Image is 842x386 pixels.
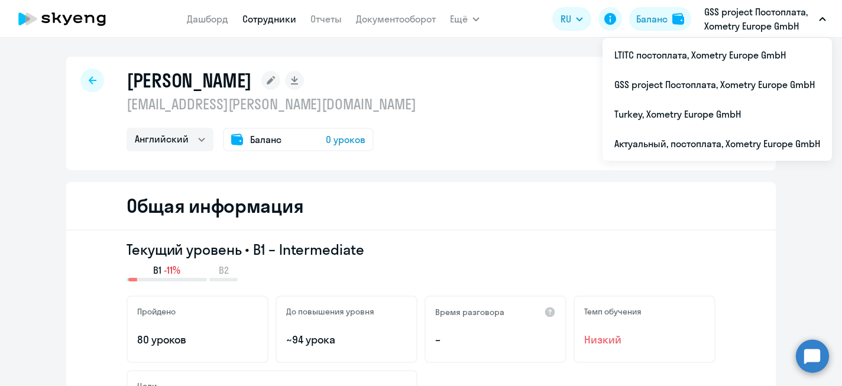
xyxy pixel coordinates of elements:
[326,132,365,147] span: 0 уроков
[250,132,281,147] span: Баланс
[636,12,668,26] div: Баланс
[127,194,303,218] h2: Общая информация
[164,264,180,277] span: -11%
[286,332,407,348] p: ~94 урока
[450,12,468,26] span: Ещё
[584,332,705,348] span: Низкий
[450,7,480,31] button: Ещё
[286,306,374,317] h5: До повышения уровня
[584,306,642,317] h5: Темп обучения
[137,306,176,317] h5: Пройдено
[137,332,258,348] p: 80 уроков
[187,13,228,25] a: Дашборд
[242,13,296,25] a: Сотрудники
[153,264,161,277] span: B1
[127,69,252,92] h1: [PERSON_NAME]
[552,7,591,31] button: RU
[698,5,832,33] button: GSS project Постоплата, Xometry Europe GmbH
[561,12,571,26] span: RU
[435,307,504,317] h5: Время разговора
[356,13,436,25] a: Документооборот
[127,240,715,259] h3: Текущий уровень • B1 – Intermediate
[435,332,556,348] p: –
[603,38,832,161] ul: Ещё
[672,13,684,25] img: balance
[219,264,229,277] span: B2
[127,95,416,113] p: [EMAIL_ADDRESS][PERSON_NAME][DOMAIN_NAME]
[629,7,691,31] button: Балансbalance
[704,5,814,33] p: GSS project Постоплата, Xometry Europe GmbH
[310,13,342,25] a: Отчеты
